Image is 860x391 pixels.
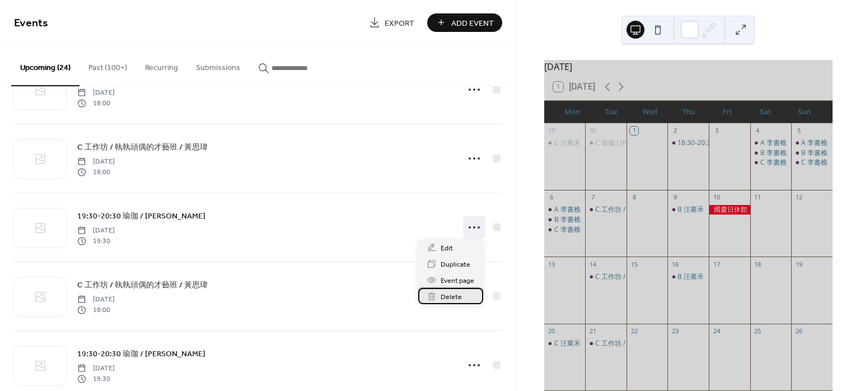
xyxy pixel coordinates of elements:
[801,158,828,167] div: C 李書樵
[595,138,673,148] div: C 瑜珈 / [PERSON_NAME]
[77,374,115,384] span: 19:30
[77,364,115,374] span: [DATE]
[754,327,762,336] div: 25
[630,127,638,135] div: 1
[595,272,707,282] div: C 工作坊 / 執執頭偶的才藝班 / 黃思瑋
[794,260,803,268] div: 19
[754,193,762,202] div: 11
[187,45,249,85] button: Submissions
[77,88,115,98] span: [DATE]
[667,205,709,215] div: B 汪騫禾
[671,327,679,336] div: 23
[548,327,556,336] div: 20
[554,225,581,235] div: C 李書樵
[80,45,136,85] button: Past (100+)
[441,243,453,254] span: Edit
[77,347,205,360] a: 19:30-20:30 瑜珈 / [PERSON_NAME]
[585,138,627,148] div: C 瑜珈 / 美瑤
[677,205,704,215] div: B 汪騫禾
[785,101,824,123] div: Sun
[671,127,679,135] div: 2
[441,259,470,271] span: Duplicate
[548,193,556,202] div: 6
[77,211,205,222] span: 19:30-20:30 瑜珈 / [PERSON_NAME]
[760,148,787,158] div: B 李書樵
[77,295,115,305] span: [DATE]
[794,327,803,336] div: 26
[585,272,627,282] div: C 工作坊 / 執執頭偶的才藝班 / 黃思瑋
[77,280,208,291] span: C 工作坊 / 執執頭偶的才藝班 / 黃思瑋
[667,272,709,282] div: B 汪騫禾
[14,12,48,34] span: Events
[794,193,803,202] div: 12
[677,272,704,282] div: B 汪騫禾
[750,148,792,158] div: B 李書樵
[544,339,586,348] div: C 汪騫禾
[595,205,707,215] div: C 工作坊 / 執執頭偶的才藝班 / 黃思瑋
[554,138,581,148] div: C 汪騫禾
[712,260,721,268] div: 17
[451,17,494,29] span: Add Event
[671,193,679,202] div: 9
[708,101,746,123] div: Fri
[754,127,762,135] div: 4
[754,260,762,268] div: 18
[746,101,785,123] div: Sat
[427,13,502,32] button: Add Event
[544,138,586,148] div: C 汪騫禾
[585,205,627,215] div: C 工作坊 / 執執頭偶的才藝班 / 黃思瑋
[77,141,208,153] a: C 工作坊 / 執執頭偶的才藝班 / 黃思瑋
[361,13,423,32] a: Export
[588,327,597,336] div: 21
[760,138,787,148] div: A 李書樵
[554,339,581,348] div: C 汪騫禾
[548,260,556,268] div: 13
[712,193,721,202] div: 10
[709,205,750,215] div: 國慶日休館
[77,167,115,177] span: 18:00
[136,45,187,85] button: Recurring
[588,127,597,135] div: 30
[677,138,755,148] div: 18:30-20:30 瑜珈 / 林嘉麗
[441,291,462,303] span: Delete
[669,101,708,123] div: Thu
[760,158,787,167] div: C 李書樵
[801,138,828,148] div: A 李書樵
[791,158,833,167] div: C 李書樵
[548,127,556,135] div: 29
[592,101,630,123] div: Tue
[630,101,669,123] div: Wed
[801,148,828,158] div: B 李書樵
[77,210,205,222] a: 19:30-20:30 瑜珈 / [PERSON_NAME]
[554,205,581,215] div: A 李書樵
[630,193,638,202] div: 8
[667,138,709,148] div: 18:30-20:30 瑜珈 / 林嘉麗
[553,101,592,123] div: Mon
[588,193,597,202] div: 7
[77,142,208,153] span: C 工作坊 / 執執頭偶的才藝班 / 黃思瑋
[791,138,833,148] div: A 李書樵
[712,327,721,336] div: 24
[385,17,414,29] span: Export
[585,339,627,348] div: C 工作坊 / 執執頭偶的才藝班 / 黃思瑋
[588,260,597,268] div: 14
[750,158,792,167] div: C 李書樵
[794,127,803,135] div: 5
[77,348,205,360] span: 19:30-20:30 瑜珈 / [PERSON_NAME]
[712,127,721,135] div: 3
[630,327,638,336] div: 22
[544,225,586,235] div: C 李書樵
[77,226,115,236] span: [DATE]
[544,215,586,225] div: B 李書樵
[544,205,586,215] div: A 李書樵
[441,275,474,287] span: Event page
[554,215,581,225] div: B 李書樵
[630,260,638,268] div: 15
[595,339,707,348] div: C 工作坊 / 執執頭偶的才藝班 / 黃思瑋
[77,278,208,291] a: C 工作坊 / 執執頭偶的才藝班 / 黃思瑋
[77,236,115,246] span: 19:30
[544,60,833,73] div: [DATE]
[77,305,115,315] span: 18:00
[671,260,679,268] div: 16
